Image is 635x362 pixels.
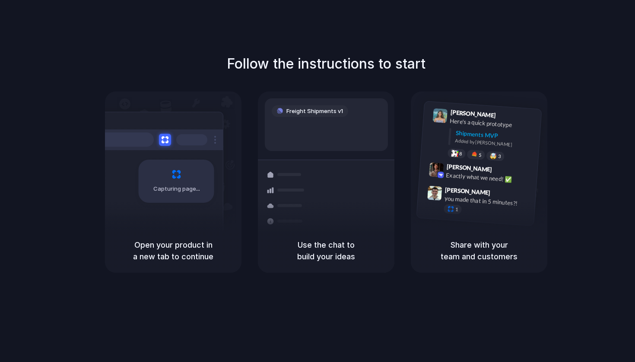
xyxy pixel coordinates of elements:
[450,116,536,131] div: Here's a quick prototype
[498,111,516,122] span: 9:41 AM
[445,185,491,197] span: [PERSON_NAME]
[286,107,343,116] span: Freight Shipments v1
[455,128,535,142] div: Shipments MVP
[479,152,482,157] span: 5
[490,153,497,159] div: 🤯
[115,239,231,262] h5: Open your product in a new tab to continue
[446,161,492,174] span: [PERSON_NAME]
[493,189,511,199] span: 9:47 AM
[459,151,462,156] span: 8
[227,54,425,74] h1: Follow the instructions to start
[268,239,384,262] h5: Use the chat to build your ideas
[450,107,496,120] span: [PERSON_NAME]
[421,239,537,262] h5: Share with your team and customers
[446,170,532,185] div: Exactly what we need! ✅
[498,154,501,158] span: 3
[444,194,530,208] div: you made that in 5 minutes?!
[455,137,534,149] div: Added by [PERSON_NAME]
[495,166,512,176] span: 9:42 AM
[455,207,458,211] span: 1
[153,185,201,193] span: Capturing page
